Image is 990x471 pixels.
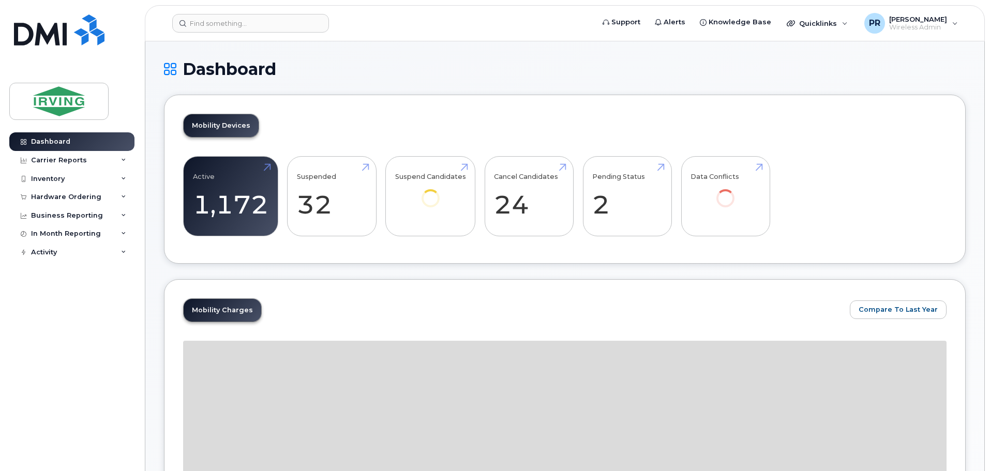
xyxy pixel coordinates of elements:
a: Mobility Charges [184,299,261,322]
a: Pending Status 2 [592,162,662,231]
a: Mobility Devices [184,114,259,137]
span: Compare To Last Year [859,305,938,314]
a: Active 1,172 [193,162,268,231]
a: Data Conflicts [691,162,760,222]
a: Cancel Candidates 24 [494,162,564,231]
a: Suspended 32 [297,162,367,231]
button: Compare To Last Year [850,300,947,319]
h1: Dashboard [164,60,966,78]
a: Suspend Candidates [395,162,466,222]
